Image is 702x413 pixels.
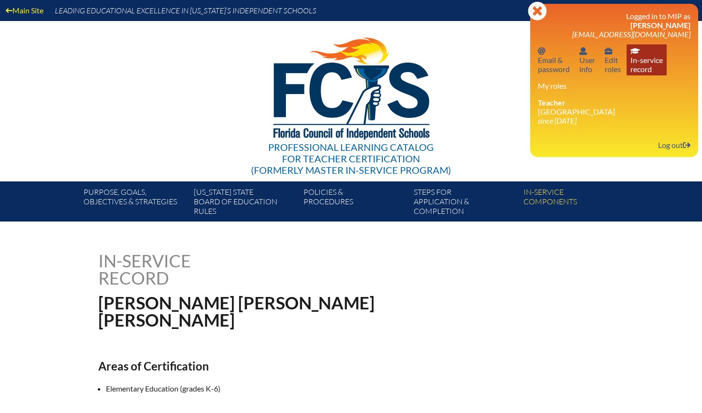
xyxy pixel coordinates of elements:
a: In-service recordIn-servicerecord [627,44,667,75]
img: FCISlogo221.eps [252,21,450,151]
span: for Teacher Certification [282,153,420,164]
h3: My roles [538,81,691,90]
a: Policies &Procedures [300,185,409,222]
a: User infoEditroles [601,44,625,75]
svg: User info [605,47,612,55]
svg: Close [528,1,547,21]
svg: In-service record [630,47,640,55]
a: In-servicecomponents [520,185,629,222]
div: Professional Learning Catalog (formerly Master In-service Program) [251,141,451,176]
a: User infoUserinfo [576,44,599,75]
span: [PERSON_NAME] [630,21,691,30]
i: since [DATE] [538,116,576,125]
a: Email passwordEmail &password [534,44,574,75]
svg: Log out [683,141,691,149]
li: Elementary Education (grades K-6) [106,382,442,395]
svg: Email password [538,47,545,55]
li: [GEOGRAPHIC_DATA] [538,98,691,125]
a: Purpose, goals,objectives & strategies [80,185,189,222]
span: Teacher [538,98,566,107]
h1: [PERSON_NAME] [PERSON_NAME] [PERSON_NAME] [98,294,412,328]
a: Professional Learning Catalog for Teacher Certification(formerly Master In-service Program) [247,19,455,178]
h1: In-service record [98,252,291,286]
a: Log outLog out [654,138,694,151]
a: [US_STATE] StateBoard of Education rules [190,185,300,222]
span: [EMAIL_ADDRESS][DOMAIN_NAME] [572,30,691,39]
a: Main Site [2,4,47,17]
svg: User info [579,47,587,55]
h2: Areas of Certification [98,359,434,373]
h3: Logged in to MIP as [538,11,691,39]
a: Steps forapplication & completion [410,185,520,222]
